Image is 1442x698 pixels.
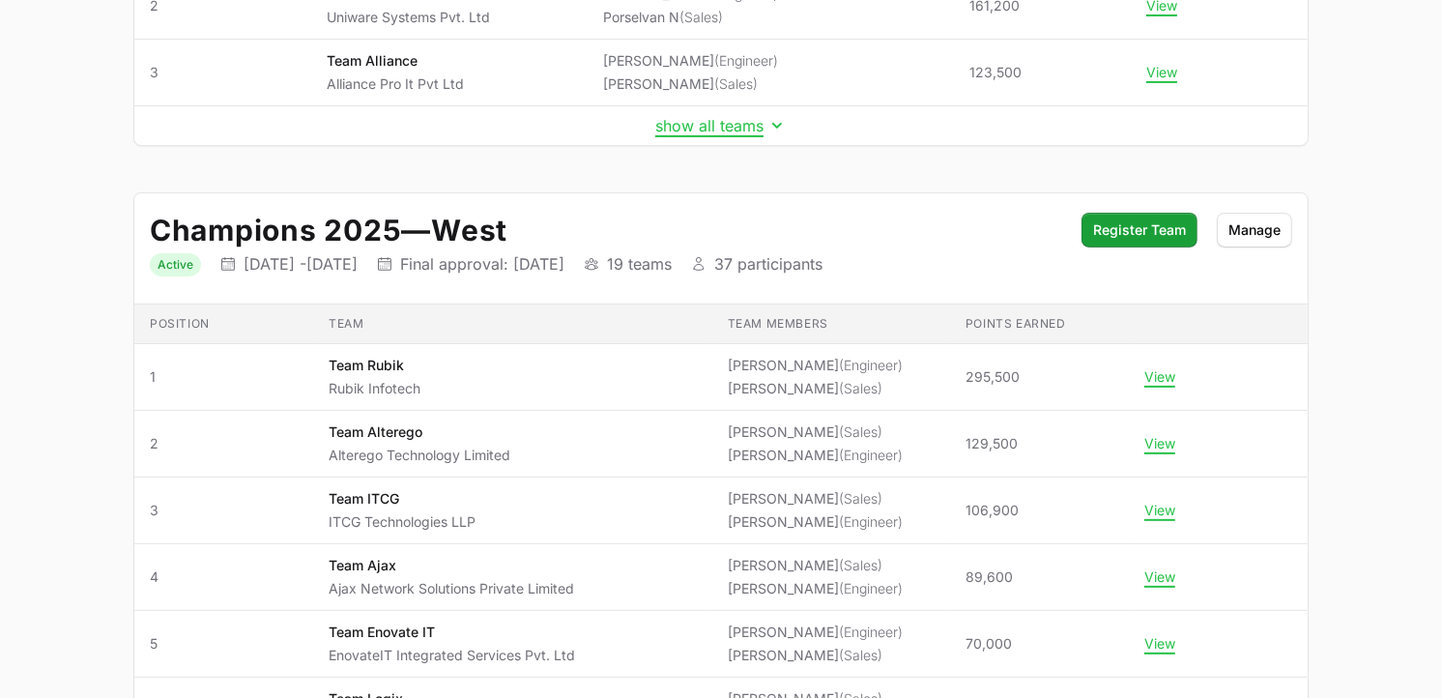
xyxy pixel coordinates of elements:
[150,567,298,587] span: 4
[712,305,950,344] th: Team members
[839,557,882,573] span: (Sales)
[655,116,787,135] button: show all teams
[150,501,298,520] span: 3
[950,305,1129,344] th: Points earned
[966,567,1013,587] span: 89,600
[839,447,903,463] span: (Engineer)
[714,52,778,69] span: (Engineer)
[839,624,903,640] span: (Engineer)
[603,51,778,71] li: [PERSON_NAME]
[839,490,882,507] span: (Sales)
[329,422,510,442] p: Team Alterego
[244,254,358,274] p: [DATE] - [DATE]
[1144,635,1175,653] button: View
[329,446,510,465] p: Alterego Technology Limited
[400,254,564,274] p: Final approval: [DATE]
[839,380,882,396] span: (Sales)
[966,367,1020,387] span: 295,500
[1144,435,1175,452] button: View
[728,579,903,598] li: [PERSON_NAME]
[728,356,903,375] li: [PERSON_NAME]
[1093,218,1186,242] span: Register Team
[714,75,758,92] span: (Sales)
[839,513,903,530] span: (Engineer)
[327,51,464,71] p: Team Alliance
[150,634,298,654] span: 5
[329,556,574,575] p: Team Ajax
[728,512,903,532] li: [PERSON_NAME]
[1144,502,1175,519] button: View
[728,646,903,665] li: [PERSON_NAME]
[1146,64,1177,81] button: View
[313,305,712,344] th: Team
[728,446,903,465] li: [PERSON_NAME]
[1217,213,1292,247] button: Manage
[839,357,903,373] span: (Engineer)
[329,379,420,398] p: Rubik Infotech
[329,623,575,642] p: Team Enovate IT
[134,305,313,344] th: Position
[728,623,903,642] li: [PERSON_NAME]
[150,367,298,387] span: 1
[839,580,903,596] span: (Engineer)
[1228,218,1281,242] span: Manage
[1144,568,1175,586] button: View
[728,489,903,509] li: [PERSON_NAME]
[607,254,672,274] p: 19 teams
[402,213,432,247] span: —
[728,379,903,398] li: [PERSON_NAME]
[327,74,464,94] p: Alliance Pro It Pvt Ltd
[966,634,1012,654] span: 70,000
[329,579,574,598] p: Ajax Network Solutions Private Limited
[603,74,778,94] li: [PERSON_NAME]
[1144,368,1175,386] button: View
[966,501,1019,520] span: 106,900
[150,63,296,82] span: 3
[679,9,723,25] span: (Sales)
[329,489,476,509] p: Team ITCG
[603,8,778,27] li: Porselvan N
[329,646,575,665] p: EnovateIT Integrated Services Pvt. Ltd
[966,434,1018,453] span: 129,500
[150,434,298,453] span: 2
[728,422,903,442] li: [PERSON_NAME]
[1081,213,1197,247] button: Register Team
[839,647,882,663] span: (Sales)
[969,63,1022,82] span: 123,500
[329,356,420,375] p: Team Rubik
[839,423,882,440] span: (Sales)
[150,213,1062,247] h2: Champions 2025 West
[329,512,476,532] p: ITCG Technologies LLP
[714,254,822,274] p: 37 participants
[327,8,490,27] p: Uniware Systems Pvt. Ltd
[728,556,903,575] li: [PERSON_NAME]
